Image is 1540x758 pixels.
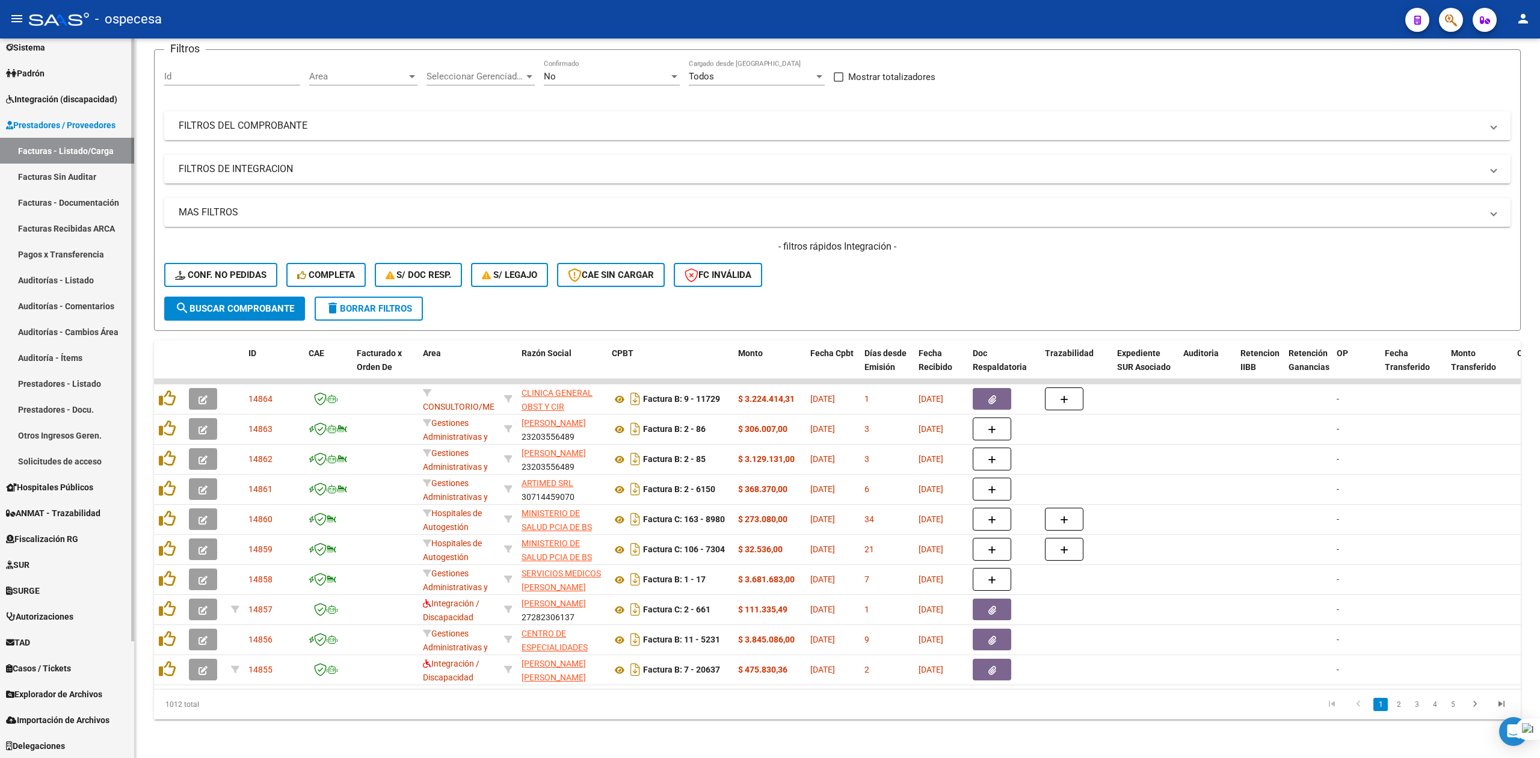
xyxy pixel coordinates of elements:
datatable-header-cell: Monto [733,340,805,393]
span: Doc Respaldatoria [973,348,1027,372]
a: 5 [1446,698,1460,711]
span: Fiscalización RG [6,532,78,546]
div: 30626983398 [522,537,602,562]
strong: $ 32.536,00 [738,544,783,554]
datatable-header-cell: Retención Ganancias [1284,340,1332,393]
strong: Factura B: 9 - 11729 [643,395,720,404]
span: Días desde Emisión [864,348,907,372]
datatable-header-cell: Fecha Cpbt [805,340,860,393]
i: Descargar documento [627,660,643,679]
h4: - filtros rápidos Integración - [164,240,1511,253]
datatable-header-cell: OP [1332,340,1380,393]
span: Hospitales de Autogestión [423,508,482,532]
div: 1012 total [154,689,425,719]
a: 1 [1373,698,1388,711]
datatable-header-cell: Fecha Recibido [914,340,968,393]
span: 14859 [248,544,273,554]
strong: Factura B: 2 - 6150 [643,485,715,495]
strong: Factura C: 106 - 7304 [643,545,725,555]
mat-icon: person [1516,11,1530,26]
span: Monto [738,348,763,358]
span: 14860 [248,514,273,524]
span: - [1337,635,1339,644]
span: MINISTERIO DE SALUD PCIA DE BS AS O. P. [522,538,592,576]
datatable-header-cell: CAE [304,340,352,393]
span: Borrar Filtros [325,303,412,314]
i: Descargar documento [627,419,643,439]
a: 3 [1409,698,1424,711]
strong: Factura C: 2 - 661 [643,605,710,615]
span: Explorador de Archivos [6,688,102,701]
span: CLINICA GENERAL OBST Y CIR NUESTRA SE#ORA DE FATIMA SOC ANON [522,388,593,452]
i: Descargar documento [627,510,643,529]
span: [DATE] [810,544,835,554]
span: Autorizaciones [6,610,73,623]
i: Descargar documento [627,479,643,499]
datatable-header-cell: Razón Social [517,340,607,393]
span: CONSULTORIO/MEDICOS [423,388,519,411]
span: [PERSON_NAME] [522,599,586,608]
span: Retencion IIBB [1240,348,1280,372]
div: 30676203261 [522,627,602,652]
span: - [1337,514,1339,524]
div: 33554837919 [522,386,602,411]
span: [DATE] [919,424,943,434]
span: 14857 [248,605,273,614]
span: Delegaciones [6,739,65,753]
strong: $ 3.129.131,00 [738,454,795,464]
span: Auditoria [1183,348,1219,358]
button: CAE SIN CARGAR [557,263,665,287]
span: [DATE] [919,665,943,674]
span: CAE [309,348,324,358]
span: [DATE] [919,605,943,614]
span: Mostrar totalizadores [848,70,935,84]
span: Gestiones Administrativas y Otros [423,418,488,455]
span: 14858 [248,575,273,584]
span: Hospitales Públicos [6,481,93,494]
div: Open Intercom Messenger [1499,717,1528,746]
span: 2 [864,665,869,674]
span: CENTRO DE ESPECIALIDADES MEDICAS C.E.M. S. A. [522,629,602,666]
span: SURGE [6,584,40,597]
mat-icon: delete [325,301,340,315]
span: [DATE] [810,394,835,404]
span: Integración (discapacidad) [6,93,117,106]
span: Sistema [6,41,45,54]
span: Expediente SUR Asociado [1117,348,1171,372]
a: go to next page [1464,698,1486,711]
span: Gestiones Administrativas y Otros [423,629,488,666]
mat-icon: search [175,301,189,315]
strong: Factura C: 163 - 8980 [643,515,725,525]
strong: $ 368.370,00 [738,484,787,494]
span: Integración / Discapacidad [423,659,479,682]
li: page 2 [1390,694,1408,715]
span: Hospitales de Autogestión [423,538,482,562]
span: CPBT [612,348,633,358]
span: Razón Social [522,348,571,358]
mat-expansion-panel-header: MAS FILTROS [164,198,1511,227]
span: Area [423,348,441,358]
span: [DATE] [810,514,835,524]
span: 14862 [248,454,273,464]
span: [DATE] [810,605,835,614]
span: CAE SIN CARGAR [568,270,654,280]
li: page 3 [1408,694,1426,715]
i: Descargar documento [627,570,643,589]
span: [DATE] [919,544,943,554]
span: - [1337,484,1339,494]
span: 1 [864,394,869,404]
a: go to previous page [1347,698,1370,711]
span: SUR [6,558,29,572]
span: TAD [6,636,30,649]
strong: Factura B: 2 - 85 [643,455,706,464]
span: Gestiones Administrativas y Otros [423,568,488,606]
span: 14855 [248,665,273,674]
span: 7 [864,575,869,584]
span: Trazabilidad [1045,348,1094,358]
i: Descargar documento [627,389,643,408]
a: go to first page [1320,698,1343,711]
strong: $ 111.335,49 [738,605,787,614]
strong: $ 475.830,36 [738,665,787,674]
i: Descargar documento [627,540,643,559]
span: 14861 [248,484,273,494]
